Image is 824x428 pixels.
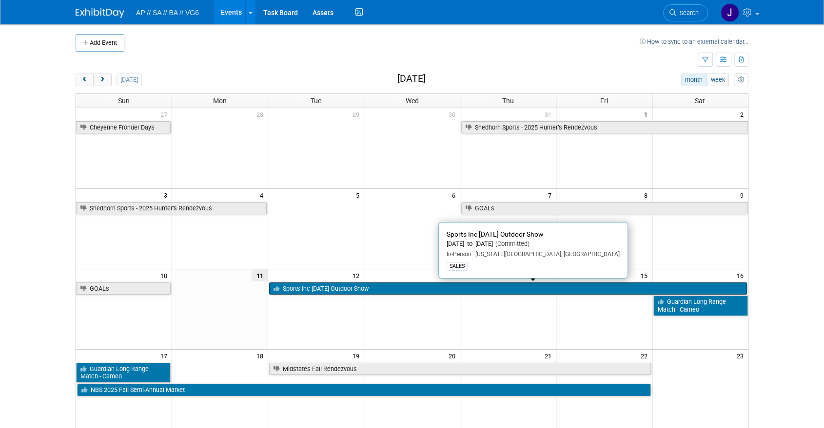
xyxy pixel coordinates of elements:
[640,269,652,281] span: 15
[736,269,748,281] span: 16
[695,97,705,105] span: Sat
[600,97,608,105] span: Fri
[136,9,199,17] span: AP // SA // BA // VG6
[448,108,460,120] span: 30
[355,189,364,201] span: 5
[493,240,530,247] span: (Committed)
[76,74,94,86] button: prev
[544,108,556,120] span: 31
[451,189,460,201] span: 6
[76,202,267,215] a: Shedhorn Sports - 2025 Hunter’s Rendezvous
[681,74,707,86] button: month
[259,189,268,201] span: 4
[76,8,124,18] img: ExhibitDay
[643,108,652,120] span: 1
[159,350,172,362] span: 17
[640,350,652,362] span: 22
[736,350,748,362] span: 23
[76,363,171,383] a: Guardian Long Range Match - Cameo
[706,74,729,86] button: week
[118,97,130,105] span: Sun
[213,97,227,105] span: Mon
[676,9,699,17] span: Search
[734,74,748,86] button: myCustomButton
[739,189,748,201] span: 9
[76,282,171,295] a: GOALs
[471,251,620,258] span: [US_STATE][GEOGRAPHIC_DATA], [GEOGRAPHIC_DATA]
[352,269,364,281] span: 12
[116,74,142,86] button: [DATE]
[653,296,748,316] a: Guardian Long Range Match - Cameo
[663,4,708,21] a: Search
[643,189,652,201] span: 8
[447,240,620,248] div: [DATE] to [DATE]
[77,384,651,396] a: NBS 2025 Fall Semi-Annual Market
[352,350,364,362] span: 19
[397,74,426,84] h2: [DATE]
[448,350,460,362] span: 20
[255,108,268,120] span: 28
[739,108,748,120] span: 2
[269,363,650,375] a: Midstates Fall Rendezvous
[163,189,172,201] span: 3
[461,202,748,215] a: GOALs
[461,121,748,134] a: Shedhorn Sports - 2025 Hunter’s Rendezvous
[159,269,172,281] span: 10
[738,77,744,83] i: Personalize Calendar
[352,108,364,120] span: 29
[269,282,747,295] a: Sports Inc [DATE] Outdoor Show
[447,251,471,258] span: In-Person
[502,97,514,105] span: Thu
[255,350,268,362] span: 18
[76,121,171,134] a: Cheyenne Frontier Days
[76,34,124,52] button: Add Event
[447,230,543,238] span: Sports Inc [DATE] Outdoor Show
[544,350,556,362] span: 21
[721,3,739,22] img: Jake Keehr
[311,97,321,105] span: Tue
[159,108,172,120] span: 27
[252,269,268,281] span: 11
[447,262,468,271] div: SALES
[547,189,556,201] span: 7
[93,74,111,86] button: next
[405,97,418,105] span: Wed
[640,38,748,45] a: How to sync to an external calendar...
